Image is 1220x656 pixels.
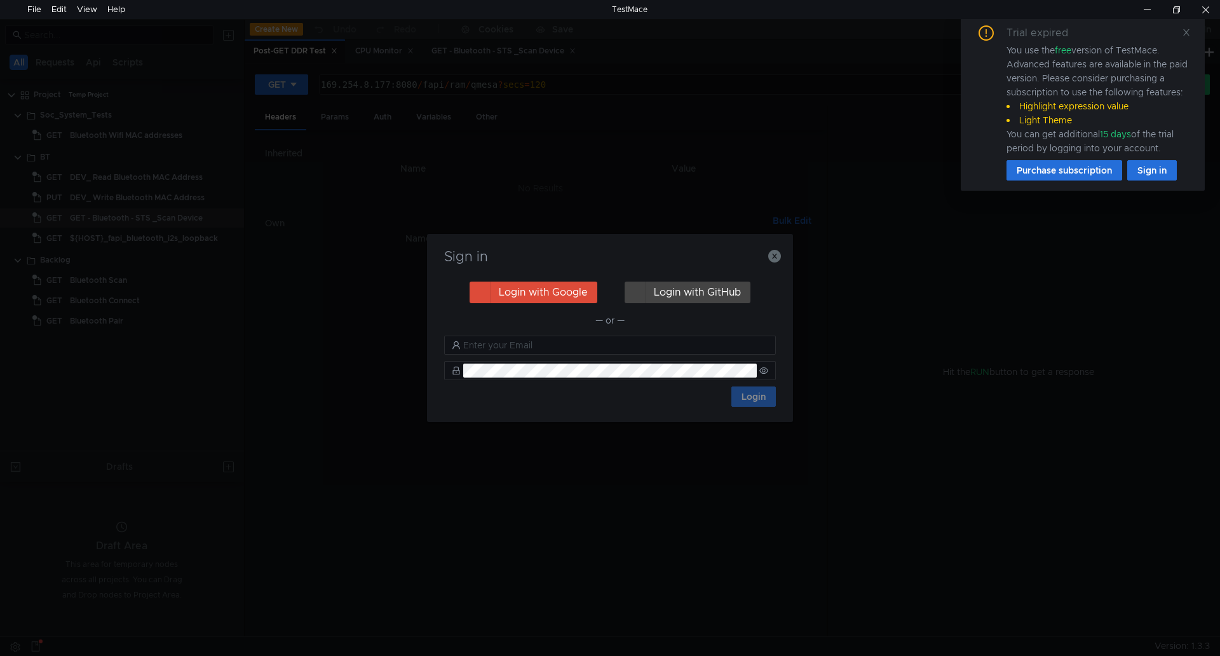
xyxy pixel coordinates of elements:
[1006,99,1189,113] li: Highlight expression value
[1006,160,1122,181] button: Purchase subscription
[1055,44,1071,56] span: free
[442,249,778,264] h3: Sign in
[1127,160,1177,181] button: Sign in
[625,282,750,303] button: Login with GitHub
[1006,113,1189,127] li: Light Theme
[444,313,776,328] div: — or —
[470,282,597,303] button: Login with Google
[463,338,768,352] input: Enter your Email
[1006,25,1083,41] div: Trial expired
[1006,127,1189,155] div: You can get additional of the trial period by logging into your account.
[1006,43,1189,155] div: You use the version of TestMace. Advanced features are available in the paid version. Please cons...
[1100,128,1131,140] span: 15 days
